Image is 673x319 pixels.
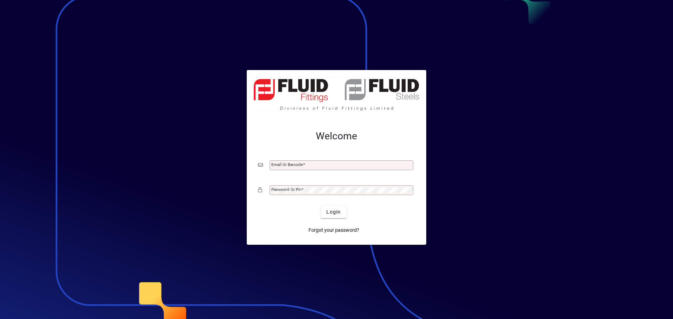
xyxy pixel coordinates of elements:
a: Forgot your password? [306,224,362,236]
span: Forgot your password? [308,227,359,234]
span: Login [326,208,341,216]
mat-label: Password or Pin [271,187,301,192]
mat-label: Email or Barcode [271,162,303,167]
h2: Welcome [258,130,415,142]
button: Login [321,206,346,218]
